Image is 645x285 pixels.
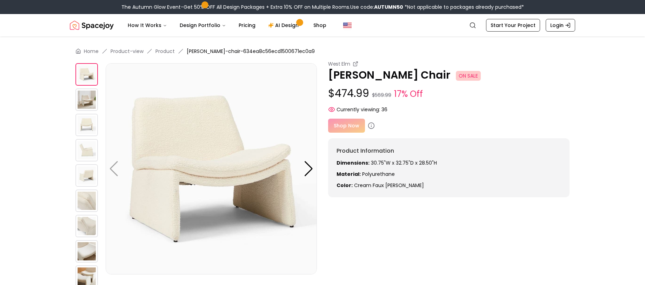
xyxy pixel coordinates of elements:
[75,114,98,136] img: https://storage.googleapis.com/spacejoy-main/assets/634ea8c56ecd1500671ec0a9/product_2_fm3c7ipokad
[155,48,175,55] a: Product
[343,21,352,29] img: United States
[106,63,317,274] img: https://storage.googleapis.com/spacejoy-main/assets/634ea8c56ecd1500671ec0a9/product_0_f8m8hanpj1b
[75,164,98,187] img: https://storage.googleapis.com/spacejoy-main/assets/634ea8c56ecd1500671ec0a9/product_4_kjkmdg9b318h
[187,48,315,55] span: [PERSON_NAME]-chair-634ea8c56ecd1500671ec0a9
[337,106,380,113] span: Currently viewing:
[122,18,173,32] button: How It Works
[75,88,98,111] img: https://storage.googleapis.com/spacejoy-main/assets/634ea8c56ecd1500671ec0a9/product_1_4l7df59i8gd6
[337,182,353,189] strong: Color:
[70,14,575,37] nav: Global
[75,190,98,212] img: https://storage.googleapis.com/spacejoy-main/assets/634ea8c56ecd1500671ec0a9/product_6_a19n8dhjn6pk
[486,19,540,32] a: Start Your Project
[337,171,361,178] strong: Material:
[75,215,98,237] img: https://storage.googleapis.com/spacejoy-main/assets/634ea8c56ecd1500671ec0a9/product_7_1j8pn86kobfp
[362,171,395,178] span: polyurethane
[121,4,524,11] div: The Autumn Glow Event-Get 50% OFF All Design Packages + Extra 10% OFF on Multiple Rooms.
[381,106,387,113] span: 36
[75,240,98,263] img: https://storage.googleapis.com/spacejoy-main/assets/634ea8c56ecd1500671ec0a9/product_8_n7gnf0c9o4pi
[456,71,481,81] span: ON SALE
[337,159,370,166] strong: Dimensions:
[374,4,403,11] b: AUTUMN50
[233,18,261,32] a: Pricing
[403,4,524,11] span: *Not applicable to packages already purchased*
[262,18,306,32] a: AI Design
[354,182,424,189] span: cream faux [PERSON_NAME]
[84,48,99,55] a: Home
[546,19,575,32] a: Login
[308,18,332,32] a: Shop
[70,18,114,32] img: Spacejoy Logo
[337,159,561,166] p: 30.75"W x 32.75"D x 28.50"H
[337,147,561,155] h6: Product Information
[70,18,114,32] a: Spacejoy
[75,63,98,86] img: https://storage.googleapis.com/spacejoy-main/assets/634ea8c56ecd1500671ec0a9/product_0_f8m8hanpj1b
[75,48,570,55] nav: breadcrumb
[328,69,570,81] p: [PERSON_NAME] Chair
[174,18,232,32] button: Design Portfolio
[328,60,350,67] small: West Elm
[75,139,98,161] img: https://storage.googleapis.com/spacejoy-main/assets/634ea8c56ecd1500671ec0a9/product_3_ec386cm0a87g
[394,88,423,100] small: 17% Off
[372,92,391,99] small: $569.99
[350,4,403,11] span: Use code:
[122,18,332,32] nav: Main
[328,87,570,100] p: $474.99
[111,48,144,55] a: Product-view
